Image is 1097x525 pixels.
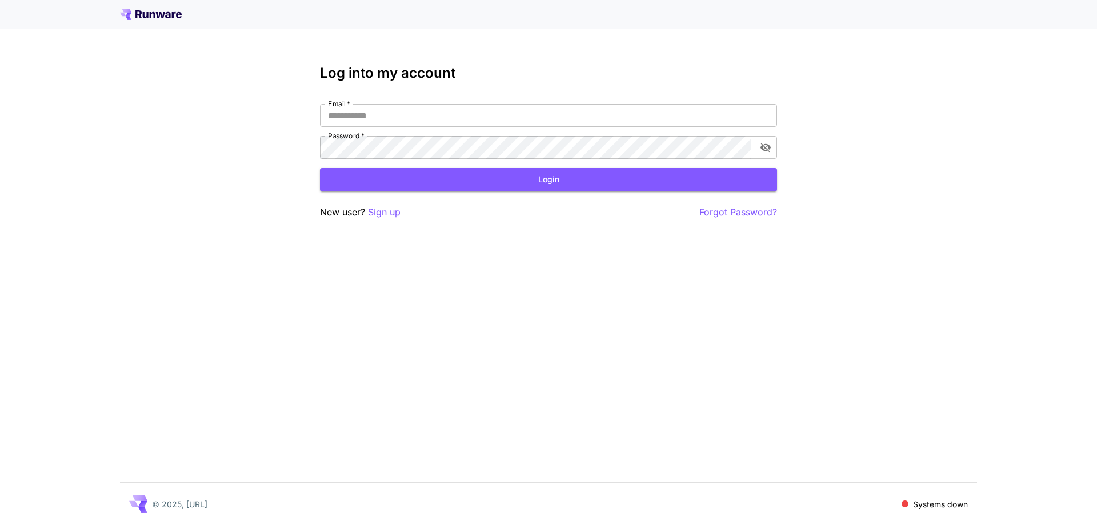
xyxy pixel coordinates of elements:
label: Password [328,131,365,141]
p: Systems down [913,498,968,510]
p: New user? [320,205,401,219]
h3: Log into my account [320,65,777,81]
button: Sign up [368,205,401,219]
p: © 2025, [URL] [152,498,207,510]
button: toggle password visibility [755,137,776,158]
button: Login [320,168,777,191]
button: Forgot Password? [699,205,777,219]
label: Email [328,99,350,109]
